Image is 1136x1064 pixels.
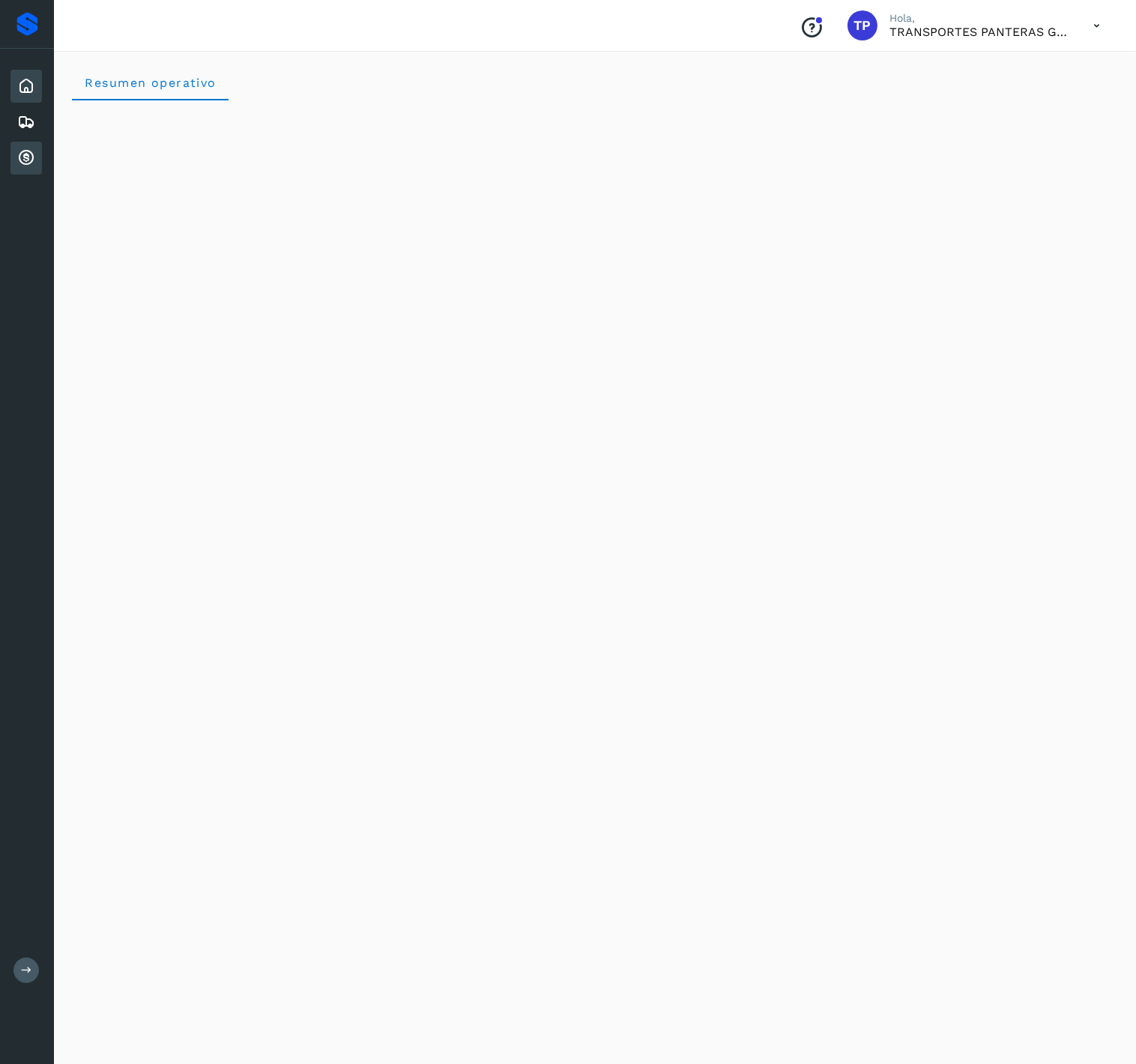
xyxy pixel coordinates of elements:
[84,76,217,90] span: Resumen operativo
[10,142,42,175] div: Cuentas por cobrar
[10,70,42,103] div: Inicio
[889,25,1069,39] p: TRANSPORTES PANTERAS GAPO S.A. DE C.V.
[889,12,1069,25] p: Hola,
[10,106,42,139] div: Embarques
